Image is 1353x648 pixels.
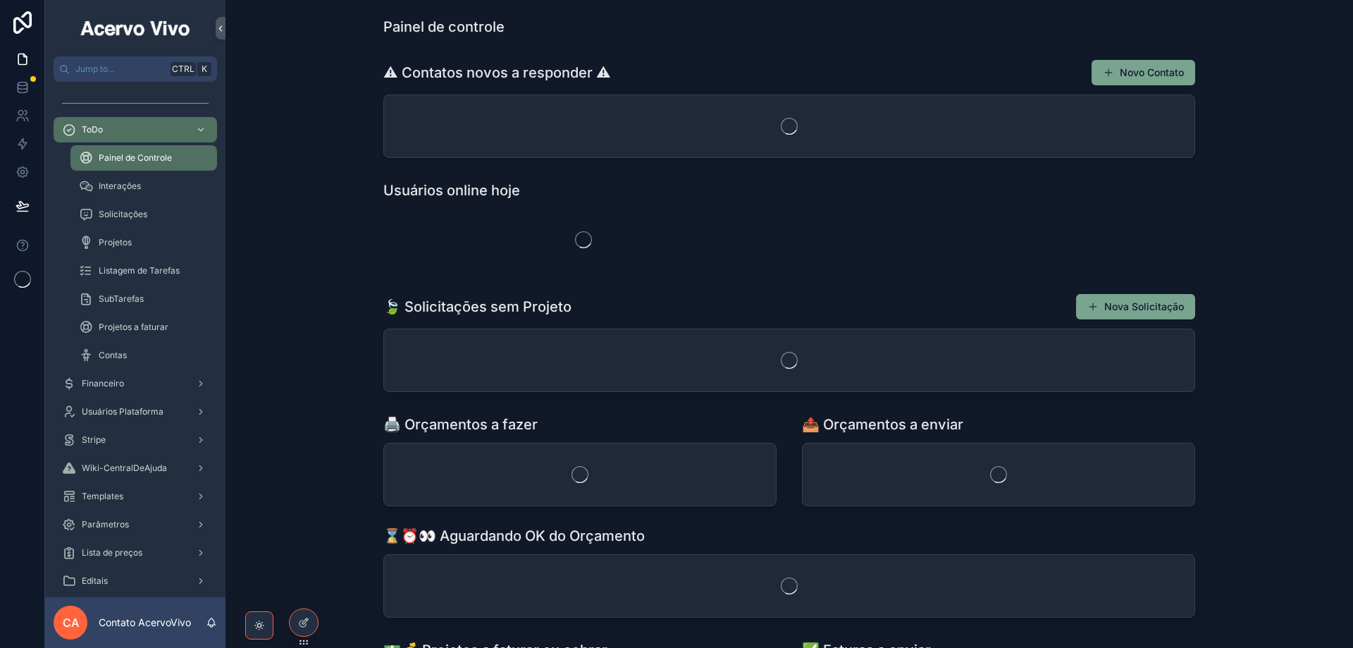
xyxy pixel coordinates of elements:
[383,415,538,434] h1: 🖨️ Orçamentos a fazer
[82,463,167,474] span: Wiki-CentralDeAjuda
[99,152,172,164] span: Painel de Controle
[383,526,645,546] h1: ⌛⏰👀 Aguardando OK do Orçamento
[54,117,217,142] a: ToDo
[54,540,217,566] a: Lista de preços
[99,322,168,333] span: Projetos a faturar
[82,434,106,446] span: Stripe
[54,484,217,509] a: Templates
[54,399,217,424] a: Usuários Plataforma
[70,258,217,283] a: Listagem de Tarefas
[70,230,217,255] a: Projetos
[82,547,142,558] span: Lista de preços
[70,286,217,312] a: SubTarefas
[82,406,163,417] span: Usuários Plataforma
[54,427,217,453] a: Stripe
[45,82,225,597] div: scrollable content
[1076,294,1195,319] button: Nova Solicitação
[70,145,217,171] a: Painel de Controle
[70,173,217,199] a: Interações
[78,17,192,39] img: App logo
[70,202,217,227] a: Solicitações
[82,491,123,502] span: Templates
[802,415,963,434] h1: 📤 Orçamentos a enviar
[99,350,127,361] span: Contas
[54,456,217,481] a: Wiki-CentralDeAjuda
[54,56,217,82] button: Jump to...CtrlK
[63,614,79,631] span: CA
[1092,60,1195,85] button: Novo Contato
[82,575,108,587] span: Editais
[54,512,217,537] a: Parâmetros
[70,343,217,368] a: Contas
[54,371,217,396] a: Financeiro
[82,124,103,135] span: ToDo
[383,63,611,82] h1: ⚠ Contatos novos a responder ⚠
[99,265,180,276] span: Listagem de Tarefas
[99,209,147,220] span: Solicitações
[99,616,191,630] p: Contato AcervoVivo
[75,63,165,75] span: Jump to...
[99,181,141,192] span: Interações
[383,297,572,317] h1: 🍃 Solicitações sem Projeto
[171,62,196,76] span: Ctrl
[82,519,129,530] span: Parâmetros
[99,237,132,248] span: Projetos
[383,17,505,37] h1: Painel de controle
[199,63,210,75] span: K
[70,314,217,340] a: Projetos a faturar
[99,293,144,305] span: SubTarefas
[383,181,520,200] h1: Usuários online hoje
[82,378,124,389] span: Financeiro
[54,568,217,594] a: Editais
